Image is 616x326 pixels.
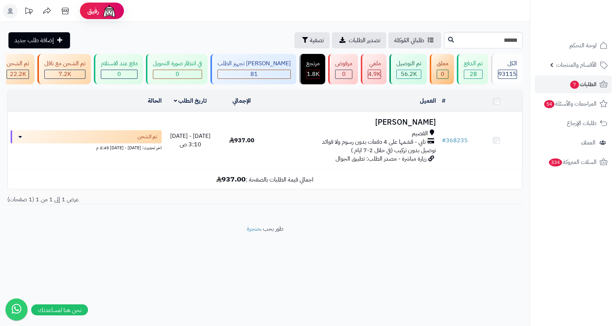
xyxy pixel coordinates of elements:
div: مرفوض [335,59,352,68]
td: اجمالي قيمة الطلبات بالصفحة : [8,169,522,189]
div: تم الشحن مع ناقل [44,59,85,68]
span: السلات المتروكة [548,157,597,167]
a: طلبات الإرجاع [535,114,612,132]
div: في انتظار صورة التحويل [153,59,202,68]
a: تم التوصيل 56.2K [388,54,428,84]
a: طلباتي المُوكلة [388,32,441,48]
div: تم الدفع [464,59,483,68]
span: إضافة طلب جديد [14,36,54,45]
span: 81 [250,70,258,78]
div: 1769 [307,70,319,78]
div: تم التوصيل [396,59,421,68]
div: 22243 [7,70,29,78]
span: طلباتي المُوكلة [394,36,424,45]
span: [DATE] - [DATE] 3:10 ص [170,132,210,149]
span: 1.8K [307,70,319,78]
span: رفيق [87,7,99,15]
span: 0 [342,70,346,78]
span: تصفية [310,36,324,45]
div: 7223 [45,70,85,78]
div: 0 [437,70,448,78]
span: توصيل بدون تركيب (في خلال 2-7 ايام ) [351,146,436,155]
span: العملاء [581,138,595,148]
a: الكل93115 [489,54,524,84]
a: تصدير الطلبات [332,32,386,48]
span: # [442,136,446,145]
div: 0 [101,70,137,78]
img: logo-2.png [566,6,609,21]
span: القصيم [412,129,428,138]
span: 0 [176,70,179,78]
span: 4.9K [368,70,381,78]
a: [PERSON_NAME] تجهيز الطلب 81 [209,54,298,84]
span: تم الشحن [137,133,157,140]
a: دفع عند الاستلام 0 [92,54,144,84]
div: الكل [498,59,517,68]
img: ai-face.png [102,4,117,18]
div: 81 [218,70,290,78]
span: تصدير الطلبات [349,36,380,45]
a: الطلبات7 [535,76,612,93]
span: 54 [544,100,555,109]
div: دفع عند الاستلام [101,59,137,68]
a: معلق 0 [428,54,455,84]
div: 0 [153,70,202,78]
span: 0 [117,70,121,78]
div: 4927 [368,70,381,78]
button: تصفية [294,32,330,48]
div: مرتجع [306,59,320,68]
span: 0 [441,70,444,78]
a: المراجعات والأسئلة54 [535,95,612,113]
span: 7 [570,81,579,89]
span: الأقسام والمنتجات [556,60,597,70]
span: زيارة مباشرة - مصدر الطلب: تطبيق الجوال [335,154,426,163]
a: تحديثات المنصة [19,4,38,20]
span: الطلبات [569,79,597,89]
span: 22.2K [10,70,26,78]
a: متجرة [247,224,260,233]
div: عرض 1 إلى 1 من 1 (1 صفحات) [2,195,265,204]
a: العميل [420,96,436,105]
div: 28 [464,70,482,78]
a: مرتجع 1.8K [298,54,327,84]
span: 334 [549,158,562,167]
div: 0 [335,70,352,78]
div: [PERSON_NAME] تجهيز الطلب [217,59,291,68]
div: اخر تحديث: [DATE] - [DATE] 2:45 م [11,143,162,151]
span: 937.00 [229,136,254,145]
b: 937.00 [216,173,246,184]
a: تم الشحن مع ناقل 7.2K [36,54,92,84]
span: 7.2K [59,70,71,78]
a: تم الدفع 28 [455,54,489,84]
a: تاريخ الطلب [174,96,207,105]
a: إضافة طلب جديد [8,32,70,48]
span: تابي - قسّمها على 4 دفعات بدون رسوم ولا فوائد [322,138,426,146]
span: المراجعات والأسئلة [543,99,597,109]
span: 28 [470,70,477,78]
span: 56.2K [401,70,417,78]
span: طلبات الإرجاع [567,118,597,128]
a: الحالة [148,96,162,105]
a: العملاء [535,134,612,151]
span: لوحة التحكم [569,40,597,51]
a: في انتظار صورة التحويل 0 [144,54,209,84]
a: لوحة التحكم [535,37,612,54]
a: السلات المتروكة334 [535,153,612,171]
a: ملغي 4.9K [359,54,388,84]
a: مرفوض 0 [327,54,359,84]
a: الإجمالي [232,96,251,105]
div: ملغي [368,59,381,68]
a: # [442,96,445,105]
a: #368235 [442,136,468,145]
div: 56157 [397,70,421,78]
div: معلق [437,59,448,68]
h3: [PERSON_NAME] [271,118,436,127]
div: تم الشحن [7,59,29,68]
span: 93115 [498,70,517,78]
